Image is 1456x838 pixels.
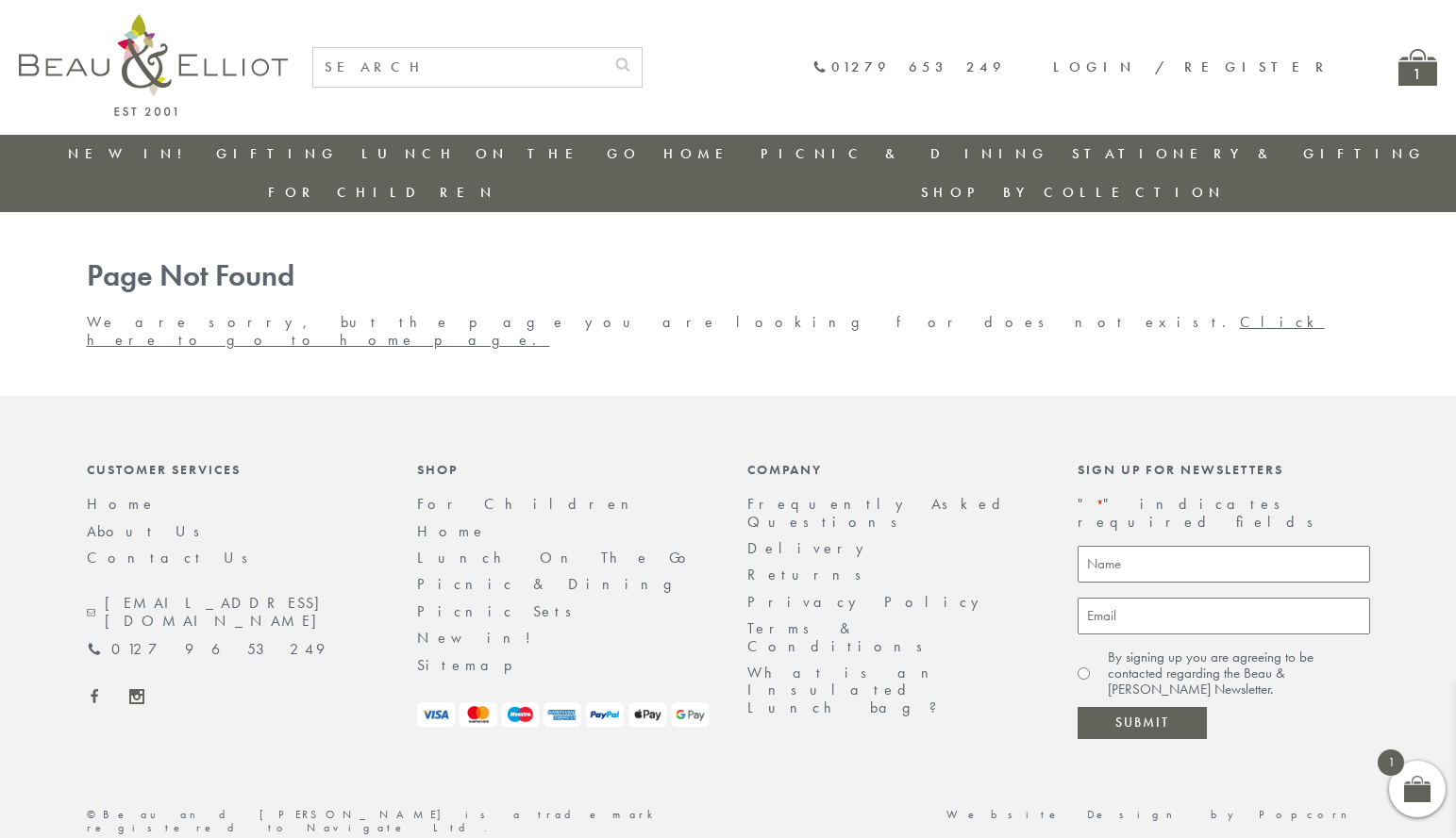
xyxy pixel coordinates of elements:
[1078,598,1370,634] input: Email
[1078,546,1370,583] input: Name
[87,521,212,541] a: About Us
[747,494,1013,531] a: Frequently Asked Questions
[1078,707,1207,739] input: Submit
[68,809,728,835] div: ©Beau and [PERSON_NAME] is a trademark registered to Navigate Ltd.
[761,144,1049,163] a: Picnic & Dining
[1053,58,1332,76] a: Login / Register
[417,462,710,477] div: Shop
[921,183,1226,202] a: Shop by collection
[87,494,157,514] a: Home
[216,144,339,163] a: Gifting
[1078,496,1370,531] p: " " indicates required fields
[417,521,487,541] a: Home
[1378,749,1404,776] span: 1
[747,462,1040,477] div: Company
[417,702,710,728] img: payment-logos.png
[87,259,1370,294] h1: Page Not Found
[747,618,935,655] a: Terms & Conditions
[19,14,288,116] img: logo
[417,574,691,594] a: Picnic & Dining
[747,592,989,612] a: Privacy Policy
[417,548,697,567] a: Lunch On The Go
[87,641,325,658] a: 01279 653 249
[1078,462,1370,477] div: Sign up for newsletters
[1108,649,1370,698] label: By signing up you are agreeing to be contacted regarding the Beau & [PERSON_NAME] Newsletter.
[68,259,1389,349] div: We are sorry, but the page you are looking for does not exist.
[87,548,260,567] a: Contact Us
[361,144,641,163] a: Lunch On The Go
[268,183,497,202] a: For Children
[663,144,739,163] a: Home
[68,144,194,163] a: New in!
[417,655,538,675] a: Sitemap
[87,595,379,630] a: [EMAIL_ADDRESS][DOMAIN_NAME]
[747,663,952,717] a: What is an Insulated Lunch bag?
[946,807,1370,822] a: Website Design by Popcorn
[1398,49,1437,86] a: 1
[417,628,544,648] a: New in!
[313,48,604,87] input: SEARCH
[417,601,584,621] a: Picnic Sets
[747,538,874,558] a: Delivery
[417,494,644,514] a: For Children
[812,59,1006,75] a: 01279 653 249
[87,312,1325,349] a: Click here to go to home page.
[747,565,874,584] a: Returns
[1072,144,1426,163] a: Stationery & Gifting
[87,462,379,477] div: Customer Services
